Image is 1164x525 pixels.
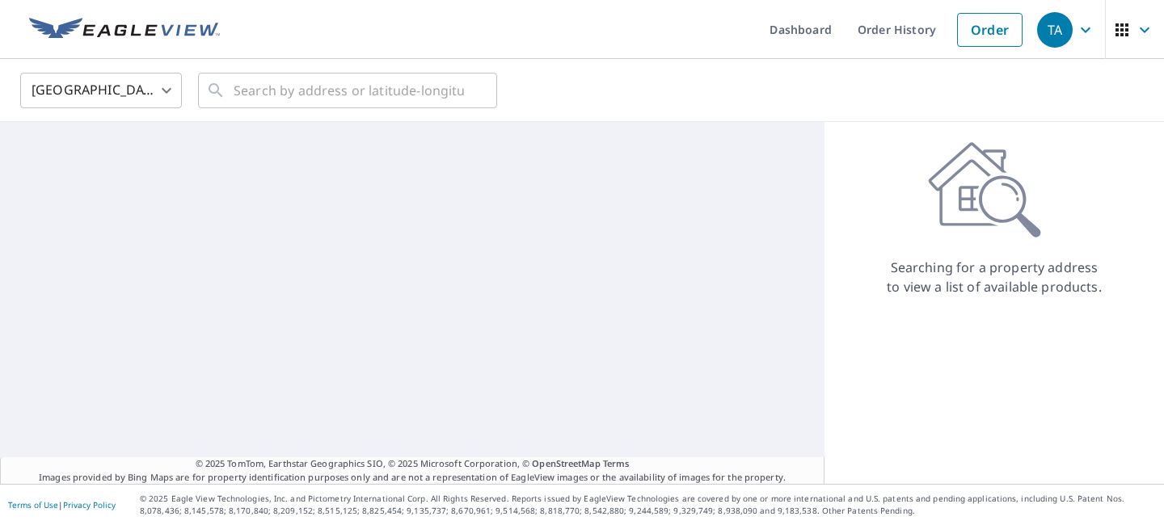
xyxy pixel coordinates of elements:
div: TA [1037,12,1073,48]
span: © 2025 TomTom, Earthstar Geographics SIO, © 2025 Microsoft Corporation, © [196,457,630,471]
a: Terms [603,457,630,469]
input: Search by address or latitude-longitude [234,68,464,113]
a: Privacy Policy [63,499,116,510]
p: © 2025 Eagle View Technologies, Inc. and Pictometry International Corp. All Rights Reserved. Repo... [140,493,1156,517]
p: | [8,500,116,510]
a: OpenStreetMap [532,457,600,469]
a: Order [957,13,1023,47]
div: [GEOGRAPHIC_DATA] [20,68,182,113]
p: Searching for a property address to view a list of available products. [886,258,1103,296]
a: Terms of Use [8,499,58,510]
img: EV Logo [29,18,220,42]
